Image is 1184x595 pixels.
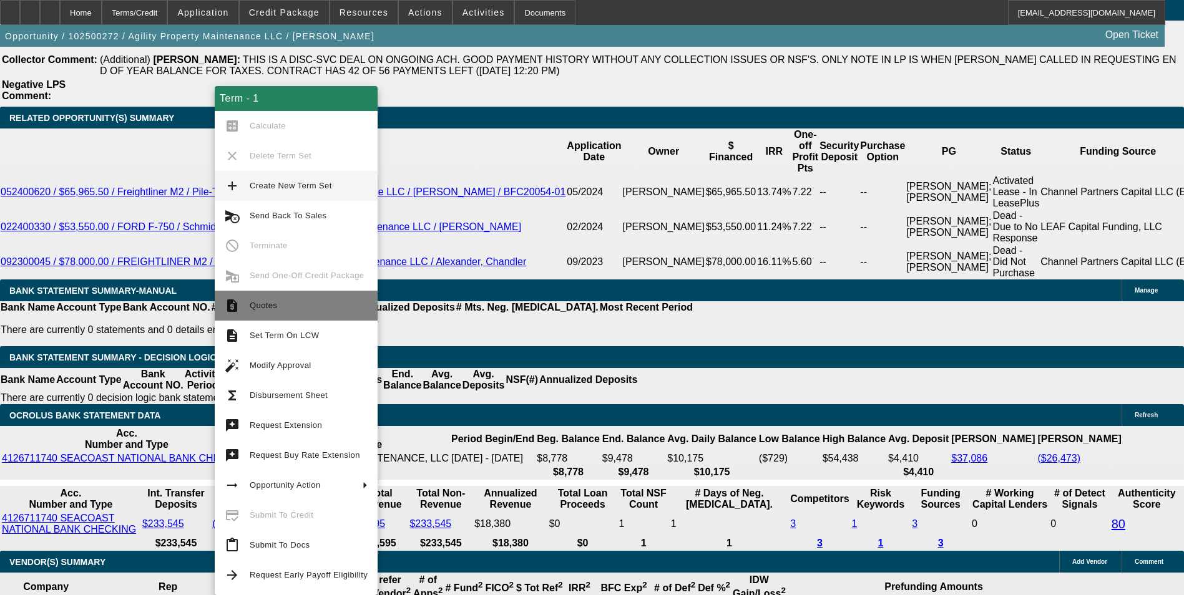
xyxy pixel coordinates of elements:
[1,487,140,511] th: Acc. Number and Type
[212,518,235,529] a: ($40)
[212,537,297,549] th: ($40)
[549,512,617,536] td: $0
[250,390,328,400] span: Disbursement Sheet
[756,210,791,244] td: 11.24%
[622,175,705,210] td: [PERSON_NAME]
[9,557,105,567] span: VENDOR(S) SUMMARY
[225,358,240,373] mat-icon: auto_fix_high
[250,480,321,490] span: Opportunity Action
[250,540,310,549] span: Submit To Docs
[992,175,1040,210] td: Activated Lease - In LeasePlus
[878,538,883,548] a: 1
[225,178,240,193] mat-icon: add
[1112,517,1125,531] a: 80
[250,420,322,430] span: Request Extension
[250,301,277,310] span: Quotes
[1,324,693,336] p: There are currently 0 statements and 0 details entered on this opportunity
[225,538,240,553] mat-icon: content_paste
[791,244,819,279] td: 5.60
[340,7,388,17] span: Resources
[667,466,757,478] th: $10,175
[622,210,705,244] td: [PERSON_NAME]
[859,244,906,279] td: --
[100,54,1177,76] span: THIS IS A DISC-SVC DEAL ON ONGOING ACH. GOOD PAYMENT HISTORY WITHOUT ANY COLLECTION ISSUES OR NSF...
[354,537,408,549] th: $4,595
[705,175,756,210] td: $65,965.50
[756,175,791,210] td: 13.74%
[558,580,562,589] sup: 2
[756,244,791,279] td: 16.11%
[654,583,695,593] b: # of Def
[670,512,789,536] td: 1
[122,301,211,314] th: Bank Account NO.
[1072,558,1107,565] span: Add Vendor
[225,418,240,433] mat-icon: try
[758,427,821,451] th: Low Balance
[250,450,360,460] span: Request Buy Rate Extension
[9,352,217,362] span: Bank Statement Summary - Decision Logic
[485,583,514,593] b: FICO
[819,244,859,279] td: --
[622,244,705,279] td: [PERSON_NAME]
[516,583,563,593] b: $ Tot Ref
[602,452,665,465] td: $9,478
[474,518,547,530] div: $18,380
[790,518,796,529] a: 3
[409,518,451,529] a: $233,545
[599,301,693,314] th: Most Recent Period
[566,175,622,210] td: 05/2024
[168,1,238,24] button: Application
[462,7,505,17] span: Activities
[1,186,565,197] a: 052400620 / $65,965.50 / Freightliner M2 / Pile-Tec LLC / Agility Property Maintenance LLC / [PER...
[1037,427,1122,451] th: [PERSON_NAME]
[642,580,647,589] sup: 2
[453,1,514,24] button: Activities
[859,210,906,244] td: --
[250,360,311,370] span: Modify Approval
[225,388,240,403] mat-icon: functions
[852,518,858,529] a: 1
[408,7,443,17] span: Actions
[549,487,617,511] th: Total Loan Proceeds
[225,328,240,343] mat-icon: description
[906,244,992,279] td: [PERSON_NAME]; [PERSON_NAME]
[1037,453,1080,463] a: ($26,473)
[536,427,600,451] th: Beg. Balance
[250,331,319,340] span: Set Term On LCW
[790,487,849,511] th: Competitors
[758,452,821,465] td: ($729)
[356,301,455,314] th: Annualized Deposits
[906,175,992,210] td: [PERSON_NAME]; [PERSON_NAME]
[912,518,917,529] a: 3
[2,453,252,463] a: 4126711740 SEACOAST NATIONAL BANK CHECKING
[56,368,122,392] th: Account Type
[474,537,547,549] th: $18,380
[142,537,210,549] th: $233,545
[225,298,240,313] mat-icon: request_quote
[249,7,320,17] span: Credit Package
[509,580,514,589] sup: 2
[618,487,668,511] th: Sum of the Total NSF Count and Total Overdraft Fee Count from Ocrolus
[2,54,97,65] b: Collector Comment:
[1050,512,1109,536] td: 0
[566,244,622,279] td: 09/2023
[177,7,228,17] span: Application
[215,86,378,111] div: Term - 1
[240,1,329,24] button: Credit Package
[906,128,992,175] th: PG
[354,487,408,511] th: Total Revenue
[911,487,970,511] th: Funding Sources
[972,518,977,529] span: 0
[250,181,332,190] span: Create New Term Set
[250,211,326,220] span: Send Back To Sales
[2,513,136,535] a: 4126711740 SEACOAST NATIONAL BANK CHECKING
[9,113,174,123] span: RELATED OPPORTUNITY(S) SUMMARY
[601,583,647,593] b: BFC Exp
[462,368,506,392] th: Avg. Deposits
[992,128,1040,175] th: Status
[819,210,859,244] td: --
[478,580,482,589] sup: 2
[438,586,443,595] sup: 2
[992,210,1040,244] td: Dead - Due to No Response
[781,586,785,595] sup: 2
